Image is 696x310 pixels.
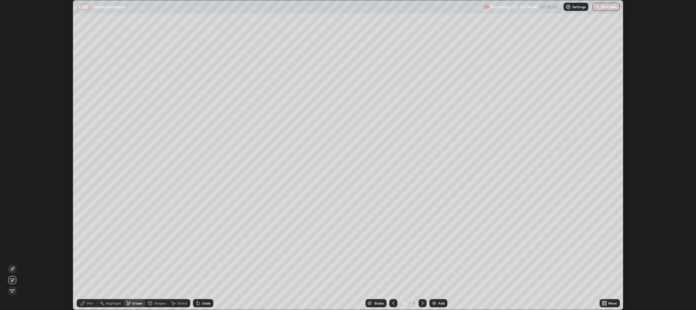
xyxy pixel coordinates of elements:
[595,4,600,10] img: end-class-cross
[400,301,407,305] div: 9
[566,4,571,10] img: class-settings-icons
[408,301,410,305] div: /
[438,301,445,305] div: Add
[87,301,93,305] div: Pen
[572,5,586,9] p: Settings
[374,301,384,305] div: Slides
[79,4,88,10] p: LIVE
[491,4,510,10] p: Recording
[592,3,620,11] button: End Class
[484,4,489,10] img: recording.375f2c34.svg
[154,301,166,305] div: Shapes
[202,301,211,305] div: Undo
[106,301,121,305] div: Highlight
[132,301,143,305] div: Eraser
[608,301,617,305] div: More
[8,289,16,293] span: Erase all
[93,4,125,10] p: Thermodynamics
[431,300,437,306] img: add-slide-button
[412,300,416,306] div: 9
[177,301,188,305] div: Select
